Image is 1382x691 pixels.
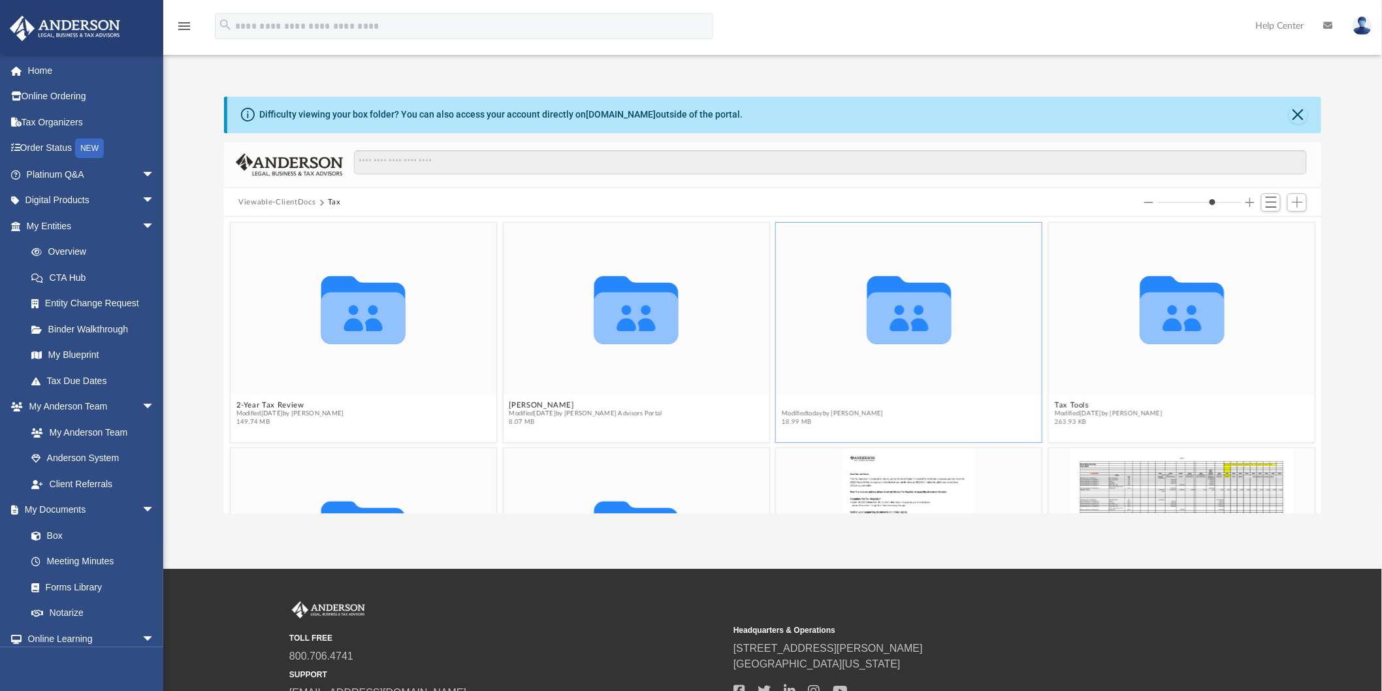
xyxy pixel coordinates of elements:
[176,18,192,34] i: menu
[328,197,341,208] button: Tax
[9,57,174,84] a: Home
[733,643,923,654] a: [STREET_ADDRESS][PERSON_NAME]
[9,135,174,162] a: Order StatusNEW
[586,109,656,120] a: [DOMAIN_NAME]
[509,418,662,426] span: 8.07 MB
[9,84,174,110] a: Online Ordering
[142,394,168,421] span: arrow_drop_down
[176,25,192,34] a: menu
[1055,418,1163,426] span: 263.93 KB
[782,401,884,410] button: Personal
[1055,410,1163,418] span: Modified [DATE] by [PERSON_NAME]
[142,626,168,652] span: arrow_drop_down
[218,18,233,32] i: search
[9,497,168,523] a: My Documentsarrow_drop_down
[18,574,161,600] a: Forms Library
[289,602,368,619] img: Anderson Advisors Platinum Portal
[236,401,344,410] button: 2-Year Tax Review
[18,419,161,445] a: My Anderson Team
[9,187,174,214] a: Digital Productsarrow_drop_down
[142,161,168,188] span: arrow_drop_down
[9,394,168,420] a: My Anderson Teamarrow_drop_down
[236,418,344,426] span: 149.74 MB
[238,197,315,208] button: Viewable-ClientDocs
[18,265,174,291] a: CTA Hub
[142,187,168,214] span: arrow_drop_down
[9,161,174,187] a: Platinum Q&Aarrow_drop_down
[1157,198,1242,207] input: Column size
[9,626,168,652] a: Online Learningarrow_drop_down
[733,658,901,669] a: [GEOGRAPHIC_DATA][US_STATE]
[289,669,724,681] small: SUPPORT
[354,150,1307,175] input: Search files and folders
[18,239,174,265] a: Overview
[142,213,168,240] span: arrow_drop_down
[18,291,174,317] a: Entity Change Request
[236,410,344,418] span: Modified [DATE] by [PERSON_NAME]
[18,368,174,394] a: Tax Due Dates
[224,217,1321,513] div: grid
[1144,198,1153,207] button: Decrease column size
[259,108,743,121] div: Difficulty viewing your box folder? You can also access your account directly on outside of the p...
[1353,16,1372,35] img: User Pic
[75,138,104,158] div: NEW
[1289,106,1308,124] button: Close
[9,109,174,135] a: Tax Organizers
[142,497,168,524] span: arrow_drop_down
[289,651,353,662] a: 800.706.4741
[18,549,168,575] a: Meeting Minutes
[18,600,168,626] a: Notarize
[18,316,174,342] a: Binder Walkthrough
[509,401,662,410] button: [PERSON_NAME]
[1261,193,1281,212] button: Switch to List View
[289,632,724,644] small: TOLL FREE
[18,445,168,472] a: Anderson System
[1287,193,1307,212] button: Add
[509,410,662,418] span: Modified [DATE] by [PERSON_NAME] Advisors Portal
[1055,401,1163,410] button: Tax Tools
[782,418,884,426] span: 18.99 MB
[18,471,168,497] a: Client Referrals
[9,213,174,239] a: My Entitiesarrow_drop_down
[782,410,884,418] span: Modified today by [PERSON_NAME]
[18,342,168,368] a: My Blueprint
[1245,198,1255,207] button: Increase column size
[6,16,124,41] img: Anderson Advisors Platinum Portal
[18,522,161,549] a: Box
[733,624,1168,636] small: Headquarters & Operations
